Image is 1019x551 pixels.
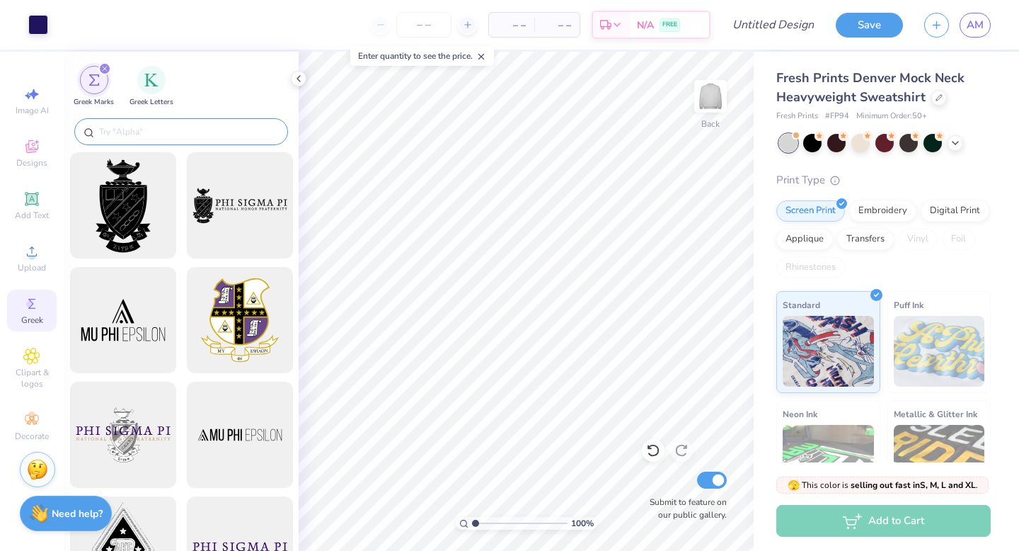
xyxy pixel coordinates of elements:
[52,507,103,521] strong: Need help?
[898,229,938,250] div: Vinyl
[942,229,975,250] div: Foil
[642,496,727,521] label: Submit to feature on our public gallery.
[894,297,923,312] span: Puff Ink
[836,13,903,38] button: Save
[825,110,849,123] span: # FP94
[851,479,976,491] strong: selling out fast in S, M, L and XL
[396,12,451,38] input: – –
[776,110,818,123] span: Fresh Prints
[783,407,817,421] span: Neon Ink
[894,425,985,496] img: Metallic & Glitter Ink
[788,479,800,492] span: 🫣
[74,66,114,108] button: filter button
[15,431,49,442] span: Decorate
[837,229,894,250] div: Transfers
[783,297,820,312] span: Standard
[776,69,965,106] span: Fresh Prints Denver Mock Neck Heavyweight Sweatshirt
[21,314,43,326] span: Greek
[960,13,991,38] a: AM
[776,172,991,188] div: Print Type
[16,157,47,169] span: Designs
[783,425,874,496] img: Neon Ink
[98,125,279,139] input: Try "Alpha"
[7,367,57,390] span: Clipart & logos
[788,479,978,492] span: This color is .
[894,407,977,421] span: Metallic & Glitter Ink
[129,66,173,108] div: filter for Greek Letters
[497,18,526,33] span: – –
[776,257,845,278] div: Rhinestones
[776,200,845,222] div: Screen Print
[144,73,159,87] img: Greek Letters Image
[921,200,989,222] div: Digital Print
[129,97,173,108] span: Greek Letters
[776,229,833,250] div: Applique
[350,46,494,66] div: Enter quantity to see the price.
[849,200,916,222] div: Embroidery
[696,82,725,110] img: Back
[967,17,984,33] span: AM
[543,18,571,33] span: – –
[74,66,114,108] div: filter for Greek Marks
[74,97,114,108] span: Greek Marks
[894,316,985,387] img: Puff Ink
[16,105,49,116] span: Image AI
[662,20,677,30] span: FREE
[856,110,927,123] span: Minimum Order: 50 +
[18,262,46,273] span: Upload
[721,11,825,39] input: Untitled Design
[88,74,100,86] img: Greek Marks Image
[129,66,173,108] button: filter button
[701,118,720,130] div: Back
[783,316,874,387] img: Standard
[637,18,654,33] span: N/A
[15,210,49,221] span: Add Text
[571,517,594,530] span: 100 %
